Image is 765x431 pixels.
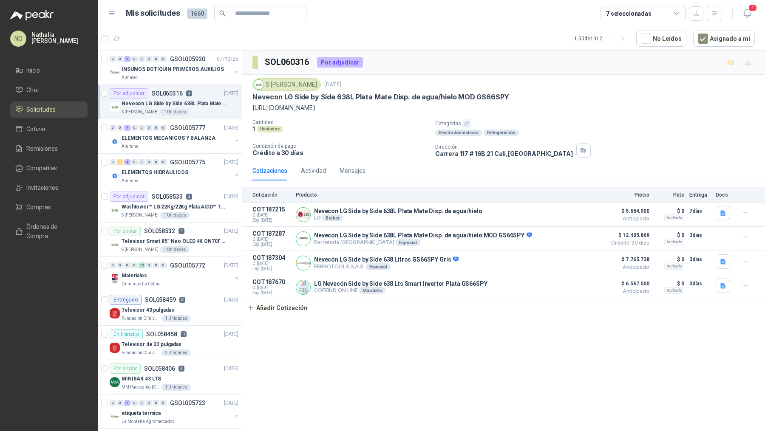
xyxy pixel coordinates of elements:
p: Alumina [122,143,139,150]
p: SOL058406 [144,366,175,372]
p: Televisor Smart 85” Neo QLED 4K QN70F (2025) Modelo QN85QN70FAKXZL [122,237,227,245]
p: Alumina [122,177,139,184]
h3: SOL060316 [265,56,310,69]
p: 4 [178,366,184,372]
div: 0 [160,400,167,406]
span: search [219,10,225,16]
a: Chat [10,82,88,98]
a: Por enviarSOL0584064[DATE] Company LogoMINIBAR 43 LTSMM Packaging [GEOGRAPHIC_DATA]1 Unidades [98,360,242,394]
p: [DATE] [224,365,238,373]
div: 0 [146,400,152,406]
span: $ 12.405.869 [607,230,649,240]
div: 0 [110,400,116,406]
div: Broker [322,214,343,221]
div: 0 [139,159,145,165]
p: etiqueta térmica [122,409,161,417]
div: 0 [110,159,116,165]
img: Company Logo [296,280,310,294]
a: 0 0 8 0 0 0 0 0 GSOL00592007/10/25 Company LogoINSUMOS BOTIQUIN PRIMEROS AUXILIOSAlmatec [110,54,240,81]
span: 1660 [187,8,207,19]
p: Flete [654,192,684,198]
a: Inicio [10,62,88,79]
p: 1 [252,125,255,132]
div: 0 [131,262,138,268]
p: 07/10/25 [217,55,238,63]
div: 0 [146,56,152,62]
div: Por adjudicar [317,57,363,68]
a: 0 0 0 0 19 0 0 0 GSOL005772[DATE] Company LogoMaterialesGimnasio La Colina [110,260,240,287]
div: Refrigeración [484,130,519,136]
p: COFEIND ON LINE [314,287,487,294]
p: LG Nevecón Side by Side 638 Lts Smart Inverter Plata GS66SPY [314,280,487,287]
a: Remisiones [10,141,88,157]
a: En tránsitoSOL05845811[DATE] Company LogoTelevisor de 32 pulgadasFundación Clínica Shaio2 Unidades [98,326,242,360]
div: 1 [117,159,123,165]
img: Company Logo [296,208,310,222]
p: MM Packaging [GEOGRAPHIC_DATA] [122,384,160,391]
p: Almatec [122,74,138,81]
p: Dirección [435,144,573,150]
div: Especial [396,239,420,246]
div: 4 [124,125,130,131]
div: 1 [124,400,130,406]
p: $ 0 [654,206,684,216]
img: Company Logo [296,232,310,246]
p: 3 [178,228,184,234]
p: GSOL005772 [170,262,205,268]
a: Invitaciones [10,180,88,196]
div: En tránsito [110,329,143,339]
p: S [PERSON_NAME] [122,109,159,115]
button: Añadir Cotización [242,299,312,316]
div: 0 [110,262,116,268]
p: 11 [181,331,187,337]
div: Especial [366,263,391,270]
p: S [PERSON_NAME] [122,246,159,253]
div: 0 [146,159,152,165]
p: Televisor 43 pulgadas [122,306,174,314]
span: C: [DATE] [252,237,291,242]
p: Materiales [122,272,147,280]
p: Entrega [689,192,711,198]
p: Ferretería [GEOGRAPHIC_DATA] [314,239,532,246]
p: Washtower™ LG 22Kg/22Kg Plata AIDD™ ThinQ™ Steam™ WK22VS6P [122,203,227,211]
div: 1 Unidades [160,246,190,253]
div: 1 Unidades [160,212,190,219]
div: 0 [110,125,116,131]
div: Mandato [359,287,385,294]
div: S [PERSON_NAME] [252,78,321,91]
a: Solicitudes [10,101,88,118]
p: Precio [607,192,649,198]
p: Condición de pago [252,143,428,149]
div: Cotizaciones [252,166,287,175]
p: Televisor de 32 pulgadas [122,341,181,349]
span: Compañías [26,163,57,173]
p: 12 [179,297,185,303]
p: COT187287 [252,230,291,237]
div: 0 [139,56,145,62]
p: COT187215 [252,206,291,213]
p: [DATE] [224,399,238,407]
div: 0 [139,400,145,406]
p: 7 días [689,206,711,216]
p: Nathalia [PERSON_NAME] [31,32,88,44]
a: 0 0 1 0 0 0 0 0 GSOL005723[DATE] Company Logoetiqueta térmicaLa Montaña Agromercados [110,398,240,425]
div: 1 Unidades [161,315,191,322]
div: 7 seleccionadas [606,9,652,18]
p: GSOL005775 [170,159,205,165]
span: Exp: [DATE] [252,218,291,223]
div: Por adjudicar [110,192,148,202]
p: LG [314,214,482,221]
div: Por adjudicar [110,88,148,99]
h1: Mis solicitudes [126,7,180,20]
span: Exp: [DATE] [252,290,291,296]
div: 0 [146,262,152,268]
span: Chat [26,85,39,95]
div: Entregado [110,295,142,305]
p: FERROTOOLS S.A.S. [314,263,459,270]
p: Nevecon LG Side by Side 638L Plata Mate Disp. de agua/hielo MOD GS66SPY [252,93,509,101]
span: C: [DATE] [252,285,291,290]
img: Company Logo [110,68,120,78]
a: Compras [10,199,88,215]
p: INSUMOS BOTIQUIN PRIMEROS AUXILIOS [122,65,224,73]
div: Por enviar [110,226,141,236]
